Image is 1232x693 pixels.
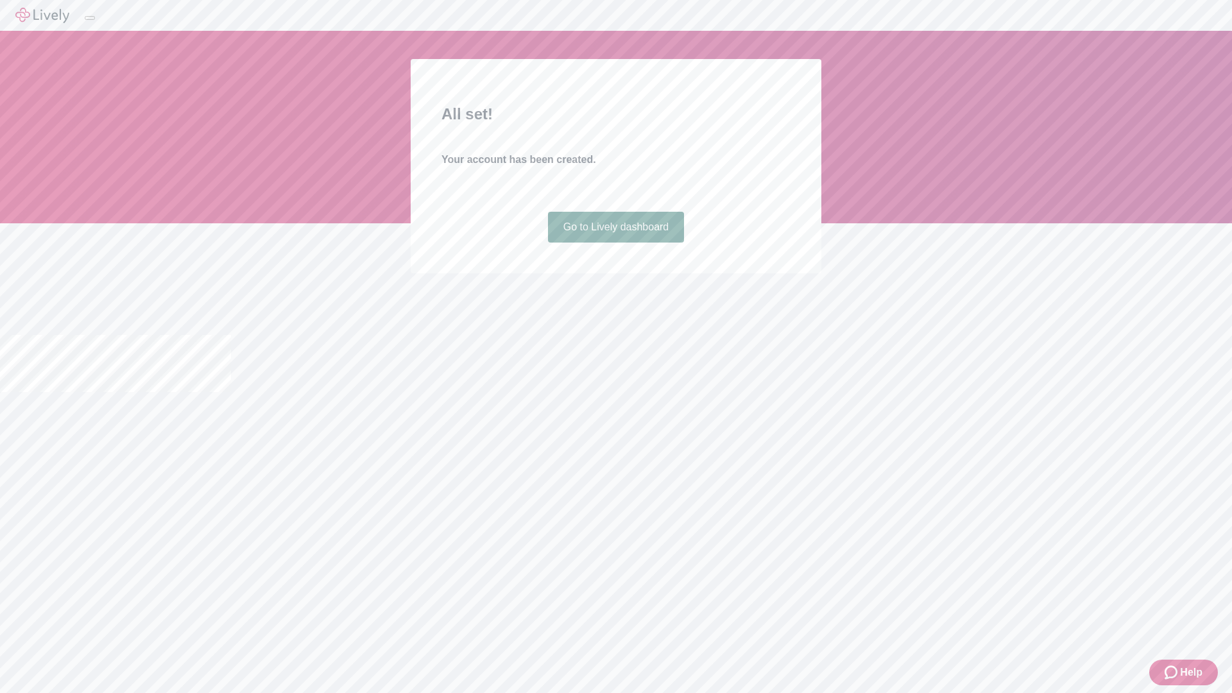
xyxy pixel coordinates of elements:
[441,103,791,126] h2: All set!
[548,212,685,243] a: Go to Lively dashboard
[1180,665,1202,680] span: Help
[1165,665,1180,680] svg: Zendesk support icon
[1149,660,1218,685] button: Zendesk support iconHelp
[85,16,95,20] button: Log out
[15,8,69,23] img: Lively
[441,152,791,167] h4: Your account has been created.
